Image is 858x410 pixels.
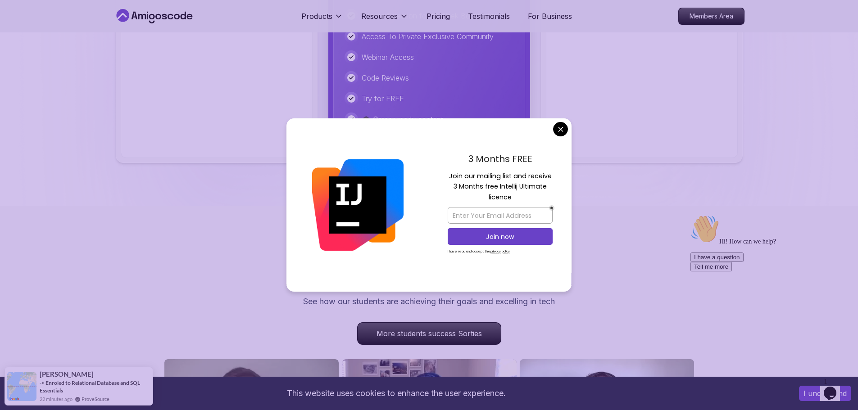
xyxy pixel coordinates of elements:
iframe: chat widget [820,374,849,401]
p: Webinar Access [362,52,414,63]
a: More students success Sorties [357,322,501,345]
button: Resources [361,11,409,29]
img: provesource social proof notification image [7,372,36,401]
h2: Discover How Our Students [285,270,573,288]
button: I have a question [4,41,57,51]
p: Access To Private Exclusive Community [362,31,494,42]
div: This website uses cookies to enhance the user experience. [7,383,785,403]
a: Members Area [678,8,745,25]
a: Enroled to Relational Database and SQL Essentials [40,379,140,394]
span: [PERSON_NAME] [40,370,94,378]
p: Members Area [679,8,744,24]
a: For Business [528,11,572,22]
p: Try for FREE [362,93,404,104]
p: Resources [361,11,398,22]
button: Tell me more [4,51,45,60]
a: ProveSource [82,395,109,403]
button: Products [301,11,343,29]
p: Products [301,11,332,22]
span: -> [40,379,45,386]
img: :wave: [4,4,32,32]
p: More students success Sorties [358,323,501,344]
a: Testimonials [468,11,510,22]
p: 🎓 Career-ready content [362,114,443,125]
p: Code Reviews [362,72,409,83]
button: Accept cookies [799,386,851,401]
iframe: chat widget [687,211,849,369]
span: Hi! How can we help? [4,27,89,34]
p: See how our students are achieving their goals and excelling in tech [303,295,555,308]
a: Pricing [427,11,450,22]
span: 22 minutes ago [40,395,73,403]
div: 👋Hi! How can we help?I have a questionTell me more [4,4,166,60]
